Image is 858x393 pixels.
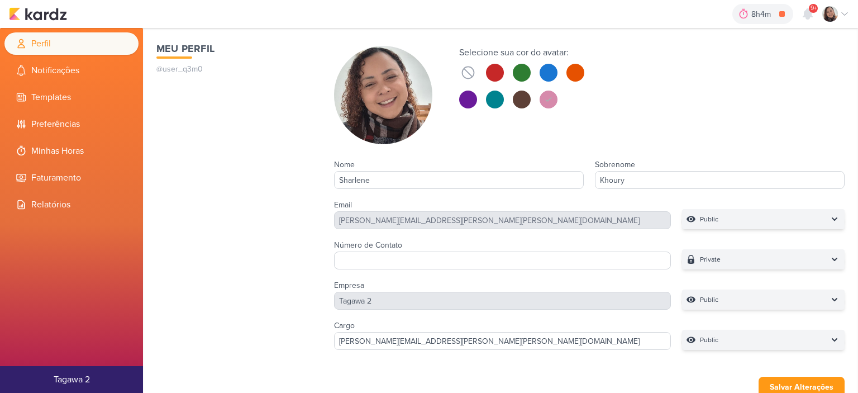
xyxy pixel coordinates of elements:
li: Minhas Horas [4,140,139,162]
li: Relatórios [4,193,139,216]
p: Public [700,214,718,225]
label: Número de Contato [334,240,402,250]
img: kardz.app [9,7,67,21]
button: Public [682,209,845,229]
p: Private [700,254,721,265]
p: Public [700,334,718,345]
button: Public [682,290,845,310]
label: Nome [334,160,355,169]
div: 8h4m [751,8,774,20]
label: Empresa [334,281,364,290]
li: Templates [4,86,139,108]
img: Sharlene Khoury [334,46,432,144]
button: Private [682,249,845,269]
li: Perfil [4,32,139,55]
label: Email [334,200,352,210]
li: Faturamento [4,167,139,189]
h1: Meu Perfil [156,41,312,56]
label: Cargo [334,321,355,330]
li: Preferências [4,113,139,135]
img: Sharlene Khoury [822,6,838,22]
div: [PERSON_NAME][EMAIL_ADDRESS][PERSON_NAME][PERSON_NAME][DOMAIN_NAME] [334,211,671,229]
p: @user_q3m0 [156,63,312,75]
div: Selecione sua cor do avatar: [459,46,584,59]
label: Sobrenome [595,160,635,169]
p: Public [700,294,718,305]
span: 9+ [811,4,817,13]
li: Notificações [4,59,139,82]
button: Public [682,330,845,350]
